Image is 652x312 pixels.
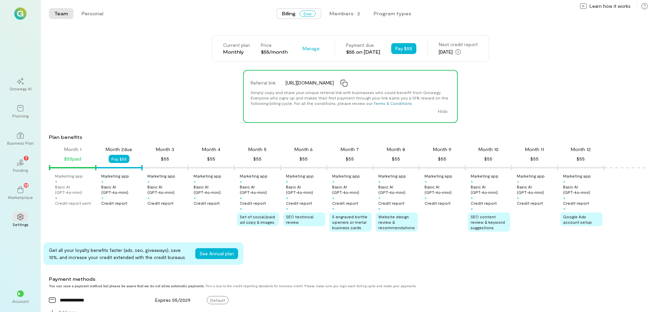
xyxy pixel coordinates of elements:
div: Planning [12,113,29,118]
span: Set of social/paid ad copy & images [240,214,275,224]
div: Marketing app [55,173,83,179]
div: + [286,179,288,184]
div: Credit report [286,200,312,206]
div: Credit report [101,200,127,206]
div: $55 [207,155,215,163]
div: Basic AI (GPT‑4o‑mini) [378,184,418,195]
button: Pay $55 [391,43,416,54]
button: Team [49,8,73,19]
a: Terms & Conditions [374,101,412,106]
div: Month 5 [248,146,267,153]
div: Marketing app [517,173,545,179]
div: Marketing app [240,173,268,179]
div: $55 paid [64,155,81,163]
span: Learn how it works [590,3,631,10]
div: Funding [13,167,28,173]
div: Basic AI (GPT‑4o‑mini) [517,184,556,195]
div: Price [261,42,288,49]
span: Simply copy and share your unique referral link with businesses who could benefit from Growegy. E... [251,90,448,106]
div: Credit report [517,200,543,206]
div: Referral link [247,76,282,90]
div: Month 7 [341,146,359,153]
div: Month 11 [525,146,544,153]
div: $55 [300,155,308,163]
button: Personal [76,8,109,19]
strong: You can save a payment method but please be aware that we do not allow automatic payments. [49,284,204,288]
div: Credit report [194,200,220,206]
a: Growegy AI [8,72,33,97]
div: Basic AI (GPT‑4o‑mini) [563,184,602,195]
div: Credit report sent [55,200,91,206]
div: Basic AI (GPT‑4o‑mini) [424,184,464,195]
button: Members · 2 [324,8,365,19]
div: Credit report [332,200,358,206]
div: + [240,195,242,200]
button: BillingDue [276,8,321,19]
div: $55 [346,155,354,163]
button: Pay $55 [109,155,129,163]
div: + [332,206,334,211]
div: Marketing app [563,173,591,179]
div: Credit report [471,200,497,206]
div: Month 8 [387,146,405,153]
div: Month 10 [478,146,499,153]
div: + [424,195,427,200]
div: Plan benefits [49,134,649,141]
div: Credit report [424,200,451,206]
button: Manage [298,43,324,54]
div: + [471,179,473,184]
div: $55 [577,155,585,163]
div: + [563,179,565,184]
div: + [378,195,381,200]
div: + [471,206,473,211]
span: SEO technical review [286,214,313,224]
div: $55 [253,155,261,163]
span: SEO content review & keyword suggestions [471,214,505,230]
div: Marketing app [147,173,175,179]
div: Growegy AI [10,86,32,91]
span: Default [207,296,229,304]
div: + [147,195,150,200]
div: Credit report [563,200,589,206]
a: Business Plan [8,127,33,151]
span: Website design review & recommendations [378,214,415,230]
div: Credit report [147,200,174,206]
div: + [517,195,519,200]
div: + [240,179,242,184]
div: + [147,179,150,184]
a: Settings [8,208,33,233]
div: Basic AI (GPT‑4o‑mini) [101,184,141,195]
div: + [240,206,242,211]
div: Payment methods [49,276,589,282]
span: 5 engraved bottle openers or metal business cards [332,214,367,230]
div: $55 [392,155,400,163]
span: [URL][DOMAIN_NAME] [286,79,334,86]
div: + [563,206,565,211]
div: Basic AI (GPT‑4o‑mini) [332,184,372,195]
div: Marketing app [332,173,360,179]
div: Marketing app [424,173,452,179]
div: Monthly [223,49,250,55]
span: Manage [303,45,320,52]
div: Business Plan [7,140,34,146]
div: + [101,195,104,200]
span: 13 [24,182,28,188]
div: + [286,206,288,211]
div: $55 [438,155,446,163]
div: Month 2 due [106,146,132,153]
div: + [471,195,473,200]
div: $55/month [261,49,288,55]
div: Basic AI (GPT‑4o‑mini) [55,184,94,195]
div: $55 [161,155,169,163]
button: Program types [368,8,417,19]
div: Month 3 [156,146,174,153]
div: Get all your loyalty benefits faster (ads, seo, giveaways), save 10%, and increase your credit ex... [49,246,190,261]
div: + [378,179,381,184]
a: Funding [8,154,33,178]
div: Credit report [378,200,404,206]
button: Hide [434,106,452,117]
div: Marketing app [194,173,221,179]
div: Current plan [223,42,250,49]
div: Marketplace [8,195,33,200]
